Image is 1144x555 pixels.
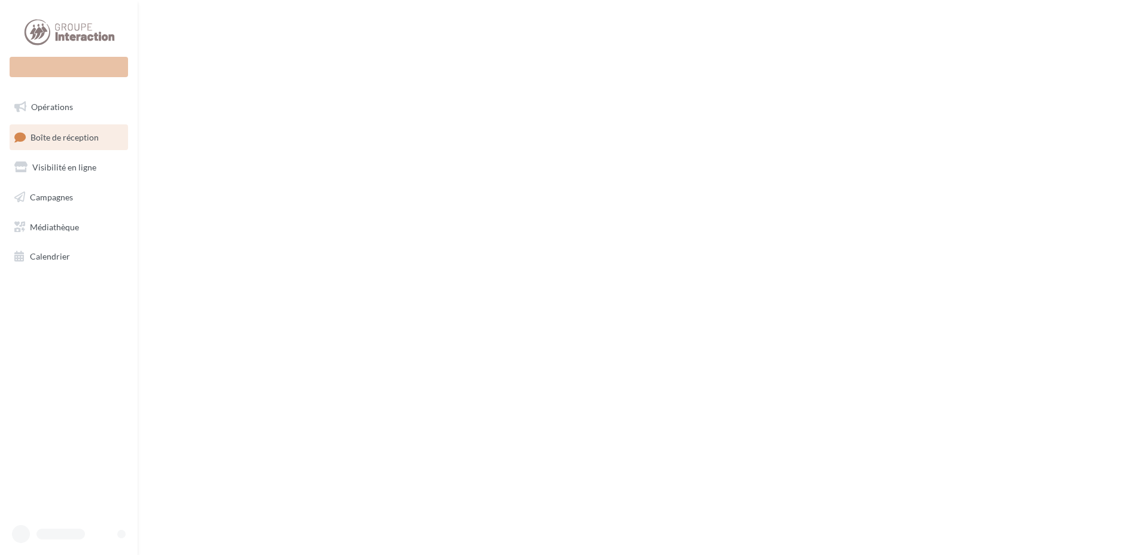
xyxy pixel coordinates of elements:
span: Opérations [31,102,73,112]
a: Opérations [7,94,130,120]
span: Boîte de réception [31,132,99,142]
a: Campagnes [7,185,130,210]
span: Calendrier [30,251,70,261]
a: Boîte de réception [7,124,130,150]
div: Nouvelle campagne [10,57,128,77]
span: Médiathèque [30,221,79,231]
a: Médiathèque [7,215,130,240]
a: Visibilité en ligne [7,155,130,180]
span: Visibilité en ligne [32,162,96,172]
a: Calendrier [7,244,130,269]
span: Campagnes [30,192,73,202]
